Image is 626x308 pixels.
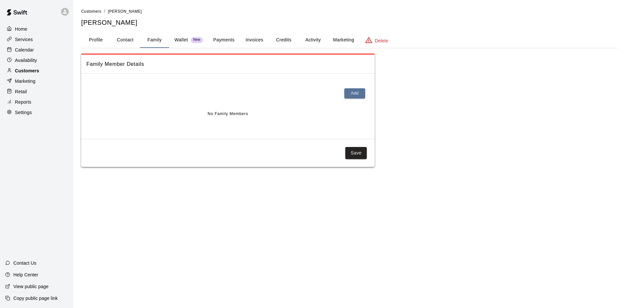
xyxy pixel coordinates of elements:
[15,99,31,105] p: Reports
[5,66,68,76] a: Customers
[174,37,188,43] p: Wallet
[328,32,359,48] button: Marketing
[298,32,328,48] button: Activity
[108,9,142,14] span: [PERSON_NAME]
[81,32,111,48] button: Profile
[15,78,36,84] p: Marketing
[208,109,248,119] span: No Family Members
[5,87,68,96] a: Retail
[5,24,68,34] a: Home
[15,109,32,116] p: Settings
[86,60,369,68] span: Family Member Details
[5,45,68,55] a: Calendar
[13,260,37,266] p: Contact Us
[111,32,140,48] button: Contact
[5,108,68,117] a: Settings
[15,88,27,95] p: Retail
[15,26,27,32] p: Home
[81,9,101,14] span: Customers
[5,35,68,44] a: Services
[81,8,101,14] a: Customers
[240,32,269,48] button: Invoices
[13,271,38,278] p: Help Center
[15,67,39,74] p: Customers
[5,97,68,107] a: Reports
[345,147,367,159] button: Save
[81,8,618,15] nav: breadcrumb
[15,47,34,53] p: Calendar
[269,32,298,48] button: Credits
[15,36,33,43] p: Services
[104,8,105,15] li: /
[13,283,49,290] p: View public page
[15,57,37,64] p: Availability
[5,76,68,86] a: Marketing
[81,18,618,27] h5: [PERSON_NAME]
[191,38,203,42] span: New
[5,55,68,65] a: Availability
[140,32,169,48] button: Family
[208,32,240,48] button: Payments
[344,88,365,98] button: Add
[375,37,388,44] p: Delete
[81,32,618,48] div: basic tabs example
[13,295,58,301] p: Copy public page link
